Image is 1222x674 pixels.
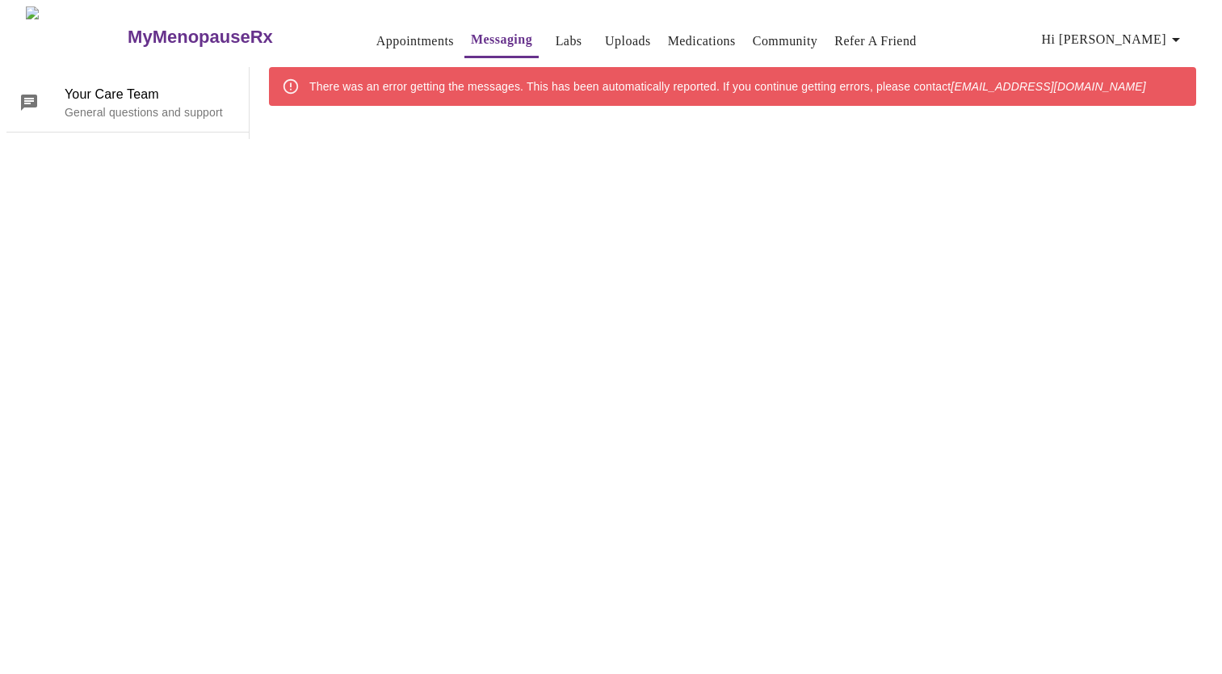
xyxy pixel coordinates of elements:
span: Hi [PERSON_NAME] [1042,28,1186,51]
button: Medications [661,25,742,57]
h3: MyMenopauseRx [128,27,273,48]
img: MyMenopauseRx Logo [26,6,126,67]
a: Appointments [376,30,454,53]
div: Your Care TeamGeneral questions and support [6,74,249,132]
button: Community [746,25,825,57]
a: Refer a Friend [834,30,917,53]
p: General questions and support [65,104,236,120]
a: MyMenopauseRx [126,9,338,65]
button: Appointments [370,25,460,57]
button: Messaging [464,23,539,58]
span: Your Care Team [65,85,236,104]
a: Community [753,30,818,53]
a: Uploads [605,30,651,53]
a: Medications [668,30,736,53]
button: Hi [PERSON_NAME] [1035,23,1192,56]
button: Refer a Friend [828,25,923,57]
button: Labs [543,25,594,57]
button: Uploads [598,25,657,57]
em: [EMAIL_ADDRESS][DOMAIN_NAME] [951,80,1145,93]
a: Labs [556,30,582,53]
a: Messaging [471,28,532,51]
div: There was an error getting the messages. This has been automatically reported. If you continue ge... [309,72,1146,101]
